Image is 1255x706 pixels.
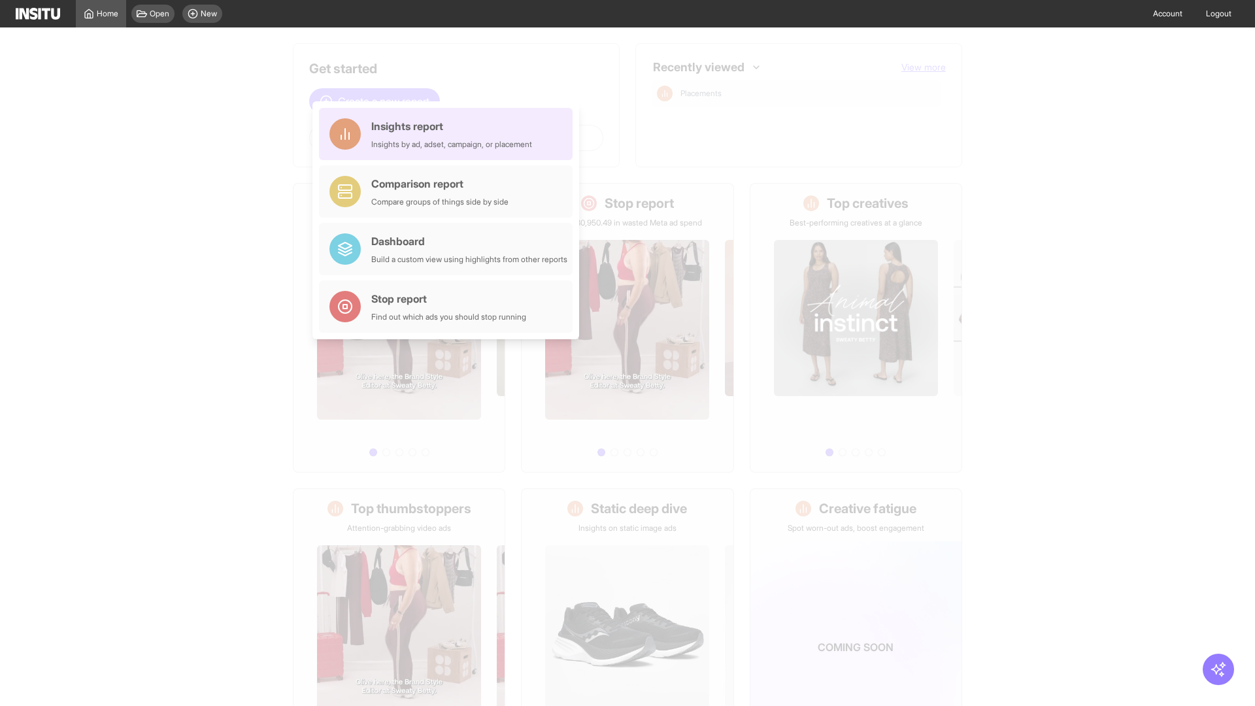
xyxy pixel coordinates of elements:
[371,291,526,307] div: Stop report
[371,312,526,322] div: Find out which ads you should stop running
[371,139,532,150] div: Insights by ad, adset, campaign, or placement
[371,197,509,207] div: Compare groups of things side by side
[371,254,567,265] div: Build a custom view using highlights from other reports
[371,176,509,192] div: Comparison report
[150,8,169,19] span: Open
[201,8,217,19] span: New
[371,233,567,249] div: Dashboard
[97,8,118,19] span: Home
[371,118,532,134] div: Insights report
[16,8,60,20] img: Logo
